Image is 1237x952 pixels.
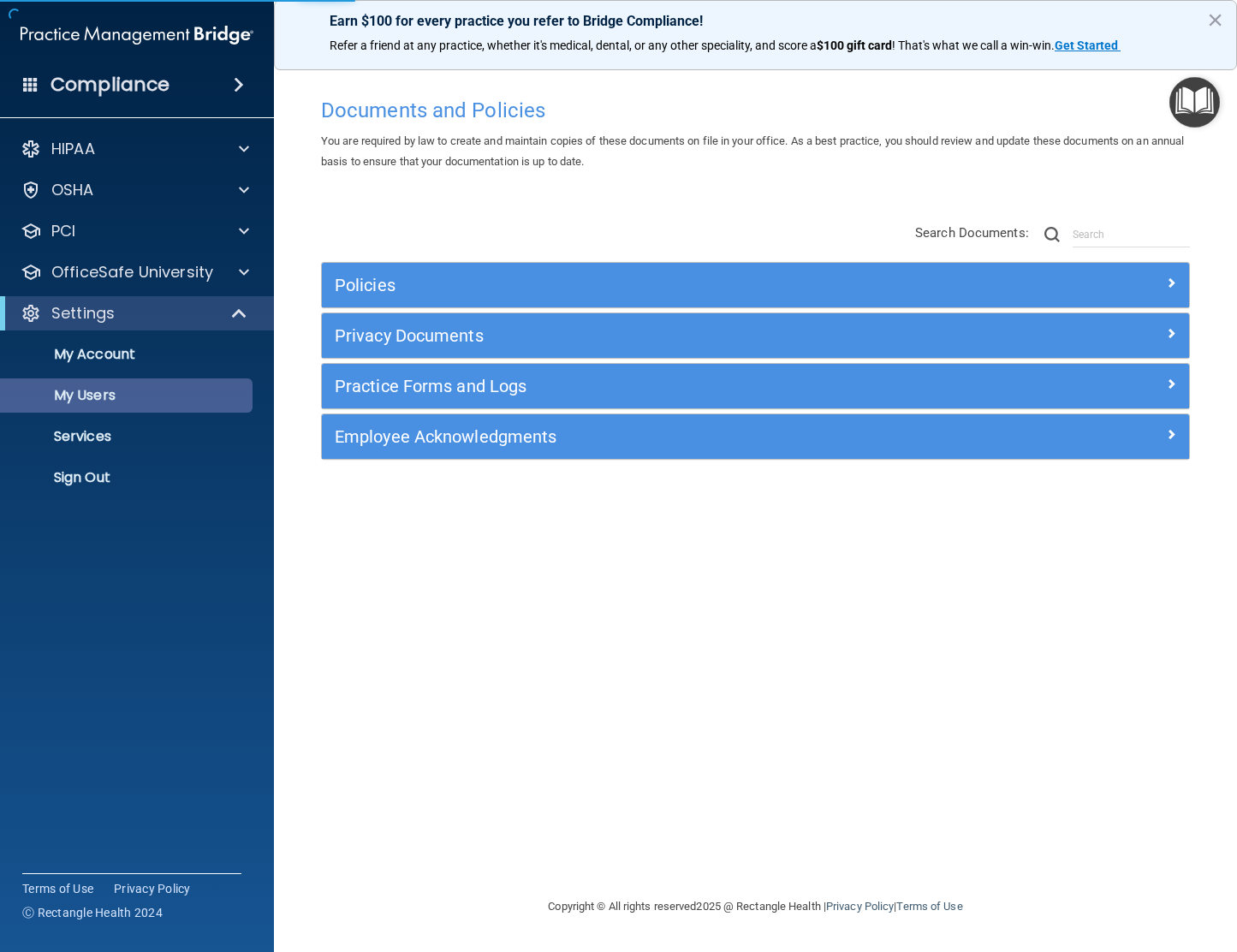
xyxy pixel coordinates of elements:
[335,372,1176,400] a: Practice Forms and Logs
[335,326,960,345] h5: Privacy Documents
[896,900,962,913] a: Terms of Use
[1044,227,1060,242] img: ic-search.3b580494.png
[21,262,249,283] a: OfficeSafe University
[330,13,1181,29] p: Earn $100 for every practice you refer to Bridge Compliance!
[335,423,1176,450] a: Employee Acknowledgments
[321,99,1190,122] h4: Documents and Policies
[1073,222,1190,247] input: Search
[915,225,1029,241] span: Search Documents:
[21,180,249,200] a: OSHA
[51,73,169,97] h4: Compliance
[817,39,892,52] strong: $100 gift card
[443,879,1068,934] div: Copyright © All rights reserved 2025 @ Rectangle Health | |
[51,262,213,283] p: OfficeSafe University
[321,134,1184,168] span: You are required by law to create and maintain copies of these documents on file in your office. ...
[1055,39,1118,52] strong: Get Started
[22,904,163,921] span: Ⓒ Rectangle Health 2024
[941,830,1216,899] iframe: Drift Widget Chat Controller
[335,322,1176,349] a: Privacy Documents
[11,346,245,363] p: My Account
[51,303,115,324] p: Settings
[1055,39,1121,52] a: Get Started
[892,39,1055,52] span: ! That's what we call a win-win.
[1169,77,1220,128] button: Open Resource Center
[51,221,75,241] p: PCI
[335,377,960,396] h5: Practice Forms and Logs
[11,387,245,404] p: My Users
[335,427,960,446] h5: Employee Acknowledgments
[21,139,249,159] a: HIPAA
[51,139,95,159] p: HIPAA
[11,469,245,486] p: Sign Out
[1207,6,1223,33] button: Close
[11,428,245,445] p: Services
[826,900,894,913] a: Privacy Policy
[21,18,253,52] img: PMB logo
[114,880,191,897] a: Privacy Policy
[335,271,1176,299] a: Policies
[330,39,817,52] span: Refer a friend at any practice, whether it's medical, dental, or any other speciality, and score a
[51,180,94,200] p: OSHA
[21,303,248,324] a: Settings
[335,276,960,295] h5: Policies
[21,221,249,241] a: PCI
[22,880,93,897] a: Terms of Use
